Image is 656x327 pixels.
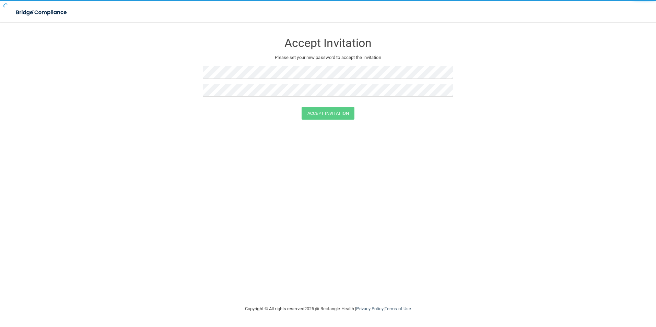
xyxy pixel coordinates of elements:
p: Please set your new password to accept the invitation [208,53,448,62]
div: Copyright © All rights reserved 2025 @ Rectangle Health | | [203,298,453,320]
a: Terms of Use [385,306,411,311]
h3: Accept Invitation [203,37,453,49]
button: Accept Invitation [302,107,354,120]
a: Privacy Policy [356,306,383,311]
img: bridge_compliance_login_screen.278c3ca4.svg [10,5,73,20]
